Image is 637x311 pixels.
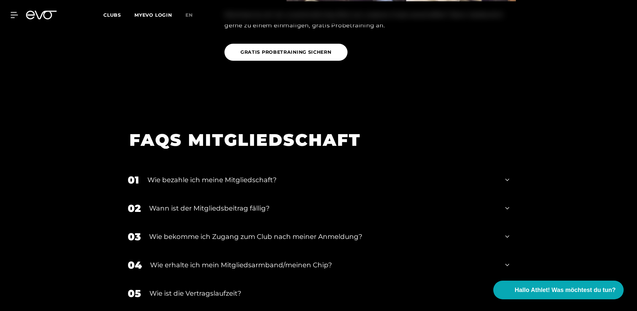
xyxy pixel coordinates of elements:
div: Wie ist die Vertragslaufzeit? [149,288,497,298]
span: Clubs [103,12,121,18]
div: 03 [128,229,141,244]
button: Hallo Athlet! Was möchtest du tun? [493,281,624,299]
span: GRATIS PROBETRAINING SICHERN [240,49,332,56]
div: 01 [128,173,139,188]
span: Hallo Athlet! Was möchtest du tun? [515,286,616,295]
div: Wann ist der Mitgliedsbeitrag fällig? [149,203,497,213]
span: en [185,12,193,18]
div: Wie erhalte ich mein Mitgliedsarmband/meinen Chip? [150,260,497,270]
div: 05 [128,286,141,301]
a: MYEVO LOGIN [134,12,172,18]
div: Wie bezahle ich meine Mitgliedschaft? [147,175,497,185]
a: GRATIS PROBETRAINING SICHERN [224,39,350,66]
div: Wie bekomme ich Zugang zum Club nach meiner Anmeldung? [149,232,497,242]
a: Clubs [103,12,134,18]
a: en [185,11,201,19]
div: 02 [128,201,141,216]
div: 04 [128,258,142,273]
h1: FAQS MITGLIEDSCHAFT [129,129,499,151]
